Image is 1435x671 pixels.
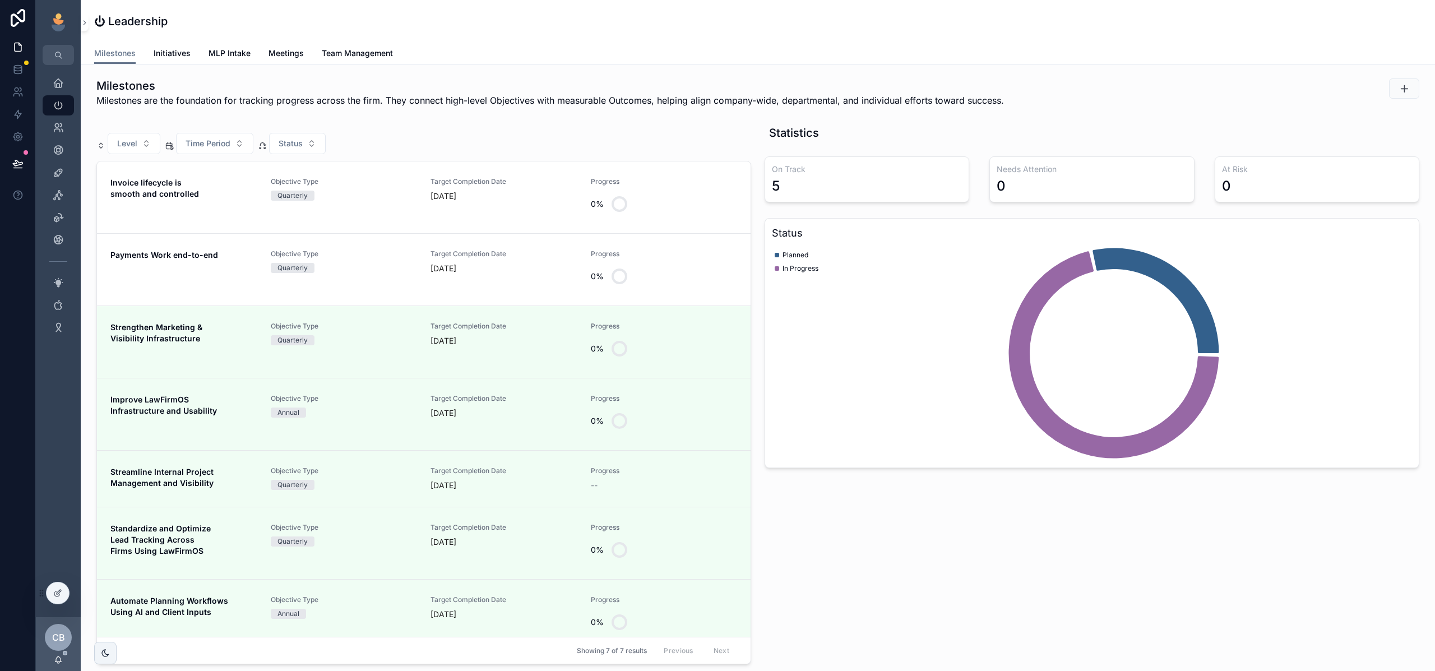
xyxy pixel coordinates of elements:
[269,133,326,154] button: Select Button
[271,394,418,403] span: Objective Type
[430,523,577,532] span: Target Completion Date
[269,43,304,66] a: Meetings
[591,595,738,604] span: Progress
[117,138,137,149] span: Level
[110,467,216,488] strong: Streamline Internal Project Management and Visibility
[577,646,647,655] span: Showing 7 of 7 results
[430,394,577,403] span: Target Completion Date
[591,249,738,258] span: Progress
[783,264,818,273] span: In Progress
[110,322,205,343] strong: Strengthen Marketing & Visibility Infrastructure
[430,480,456,491] p: [DATE]
[591,410,604,432] div: 0%
[591,394,738,403] span: Progress
[97,378,751,450] a: Improve LawFirmOS Infrastructure and UsabilityObjective TypeAnnualTarget Completion Date[DATE]Pro...
[94,13,168,29] h1: ⏻ Leadership
[430,466,577,475] span: Target Completion Date
[430,249,577,258] span: Target Completion Date
[591,523,738,532] span: Progress
[591,466,738,475] span: Progress
[277,408,299,418] div: Annual
[209,43,251,66] a: MLP Intake
[277,480,308,490] div: Quarterly
[322,43,393,66] a: Team Management
[772,225,1412,241] h3: Status
[322,48,393,59] span: Team Management
[52,631,65,644] span: CB
[430,536,456,548] p: [DATE]
[591,611,604,633] div: 0%
[271,322,418,331] span: Objective Type
[591,177,738,186] span: Progress
[154,48,191,59] span: Initiatives
[110,524,213,556] strong: Standardize and Optimize Lead Tracking Across Firms Using LawFirmOS
[110,178,199,198] strong: Invoice lifecycle is smooth and controlled
[772,164,962,175] h3: On Track
[591,193,604,215] div: 0%
[97,507,751,579] a: Standardize and Optimize Lead Tracking Across Firms Using LawFirmOSObjective TypeQuarterlyTarget ...
[176,133,253,154] button: Select Button
[36,65,81,352] div: scrollable content
[430,408,456,419] p: [DATE]
[110,395,217,415] strong: Improve LawFirmOS Infrastructure and Usability
[430,335,456,346] p: [DATE]
[49,13,67,31] img: App logo
[277,263,308,273] div: Quarterly
[271,249,418,258] span: Objective Type
[97,233,751,306] a: Payments Work end-to-endObjective TypeQuarterlyTarget Completion Date[DATE]Progress0%
[269,48,304,59] span: Meetings
[110,250,218,260] strong: Payments Work end-to-end
[96,78,1004,94] h1: Milestones
[591,322,738,331] span: Progress
[271,523,418,532] span: Objective Type
[591,265,604,288] div: 0%
[591,337,604,360] div: 0%
[97,306,751,378] a: Strengthen Marketing & Visibility InfrastructureObjective TypeQuarterlyTarget Completion Date[DAT...
[97,161,751,233] a: Invoice lifecycle is smooth and controlledObjective TypeQuarterlyTarget Completion Date[DATE]Prog...
[783,251,808,260] span: Planned
[209,48,251,59] span: MLP Intake
[279,138,303,149] span: Status
[110,596,230,617] strong: Automate Planning Workflows Using AI and Client Inputs
[591,480,598,491] span: --
[186,138,230,149] span: Time Period
[430,263,456,274] p: [DATE]
[772,177,780,195] div: 5
[154,43,191,66] a: Initiatives
[1222,177,1231,195] div: 0
[430,322,577,331] span: Target Completion Date
[772,246,1412,461] div: chart
[997,164,1187,175] h3: Needs Attention
[277,609,299,619] div: Annual
[271,177,418,186] span: Objective Type
[97,579,751,651] a: Automate Planning Workflows Using AI and Client InputsObjective TypeAnnualTarget Completion Date[...
[277,335,308,345] div: Quarterly
[108,133,160,154] button: Select Button
[430,191,456,202] p: [DATE]
[96,94,1004,107] span: Milestones are the foundation for tracking progress across the firm. They connect high-level Obje...
[94,43,136,64] a: Milestones
[277,536,308,547] div: Quarterly
[271,595,418,604] span: Objective Type
[94,48,136,59] span: Milestones
[430,595,577,604] span: Target Completion Date
[591,539,604,561] div: 0%
[1222,164,1412,175] h3: At Risk
[430,177,577,186] span: Target Completion Date
[277,191,308,201] div: Quarterly
[769,125,819,141] h1: Statistics
[97,450,751,507] a: Streamline Internal Project Management and VisibilityObjective TypeQuarterlyTarget Completion Dat...
[997,177,1006,195] div: 0
[430,609,456,620] p: [DATE]
[271,466,418,475] span: Objective Type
